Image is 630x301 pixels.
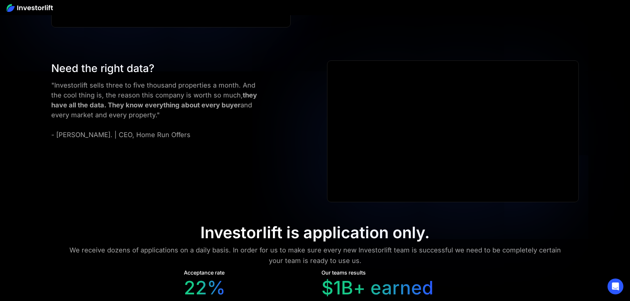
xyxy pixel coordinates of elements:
[321,269,366,277] div: Our teams results
[184,269,225,277] div: Acceptance rate
[327,61,578,202] iframe: Ryan Pineda | Testimonial
[51,91,257,109] strong: they have all the data. They know everything about every buyer
[200,223,430,242] div: Investorlift is application only.
[608,279,623,294] div: Open Intercom Messenger
[51,80,267,140] div: "Investorlift sells three to five thousand properties a month. And the cool thing is, the reason ...
[63,245,567,266] div: We receive dozens of applications on a daily basis. In order for us to make sure every new Invest...
[51,60,267,76] div: Need the right data?
[321,277,434,299] div: $1B+ earned
[184,277,226,299] div: 22%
